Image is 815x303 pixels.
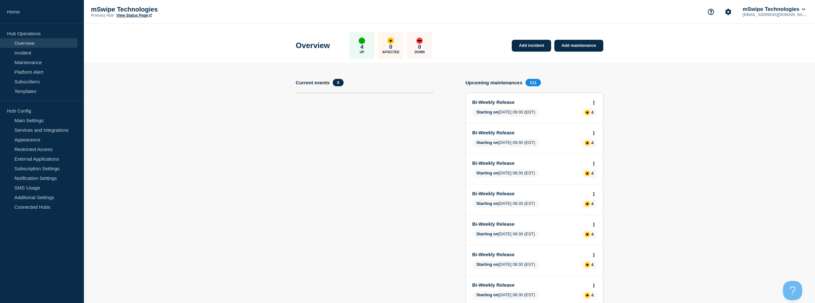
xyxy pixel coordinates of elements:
[466,80,523,85] h4: Upcoming maintenances
[554,40,603,52] a: Add maintenance
[585,293,590,298] div: affected
[472,169,539,178] span: [DATE] 08:30 (EST)
[591,110,593,115] p: 4
[472,191,588,196] a: Bi-Weekly Release
[472,261,539,269] span: [DATE] 08:30 (EST)
[585,110,590,115] div: affected
[382,50,399,54] p: Affected
[591,262,593,267] p: 4
[585,201,590,206] div: affected
[389,44,392,50] p: 0
[783,281,802,300] iframe: Help Scout Beacon - Open
[472,291,539,299] span: [DATE] 08:30 (EST)
[472,130,588,135] a: Bi-Weekly Release
[416,38,423,44] div: down
[585,171,590,176] div: affected
[472,282,588,288] a: Bi-Weekly Release
[704,5,718,19] button: Support
[477,140,499,145] span: Starting on
[477,262,499,267] span: Starting on
[91,6,219,13] p: mSwipe Technologies
[472,200,539,208] span: [DATE] 08:30 (EST)
[414,50,425,54] p: Down
[512,40,551,52] a: Add incident
[296,80,330,85] h4: Current events
[360,50,364,54] p: Up
[477,171,499,175] span: Starting on
[472,108,540,117] span: [DATE] 09:30 (EDT)
[591,232,593,237] p: 4
[477,292,499,297] span: Starting on
[472,230,539,239] span: [DATE] 08:30 (EST)
[418,44,421,50] p: 0
[333,79,343,86] span: 0
[116,13,152,18] a: View Status Page
[591,140,593,145] p: 4
[477,110,499,114] span: Starting on
[585,140,590,146] div: affected
[477,231,499,236] span: Starting on
[91,13,114,18] p: Primary Hub
[585,232,590,237] div: affected
[296,41,330,50] h1: Overview
[741,13,808,17] p: [EMAIL_ADDRESS][DOMAIN_NAME]
[591,201,593,206] p: 4
[591,171,593,176] p: 4
[359,38,365,44] div: up
[472,139,540,147] span: [DATE] 09:30 (EDT)
[526,79,541,86] span: 111
[387,38,394,44] div: affected
[585,262,590,267] div: affected
[472,221,588,227] a: Bi-Weekly Release
[361,44,363,50] p: 4
[472,99,588,105] a: Bi-Weekly Release
[591,293,593,298] p: 4
[472,252,588,257] a: Bi-Weekly Release
[477,201,499,206] span: Starting on
[721,5,735,19] button: Account settings
[741,6,807,13] button: mSwipe Technologies
[472,160,588,166] a: Bi-Weekly Release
